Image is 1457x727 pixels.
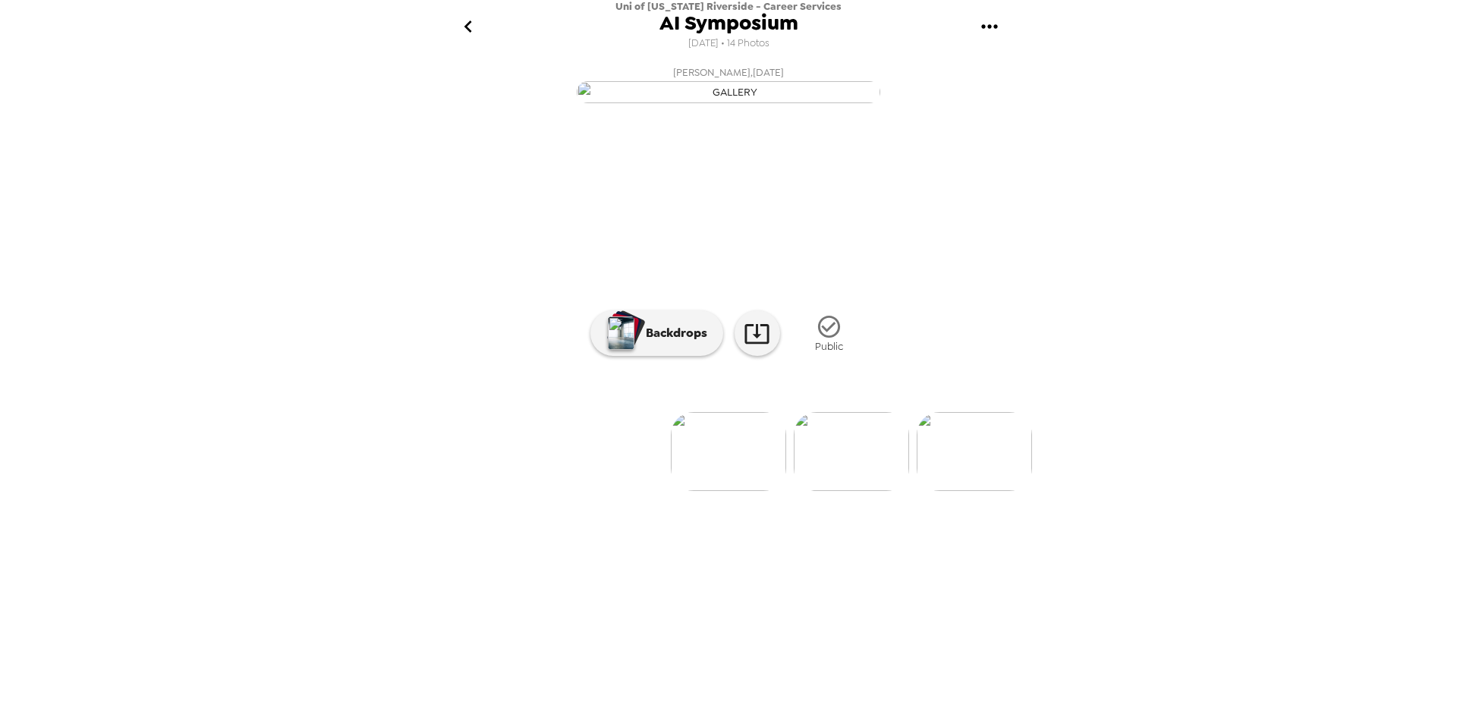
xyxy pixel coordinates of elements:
span: [PERSON_NAME] , [DATE] [673,64,784,81]
p: Backdrops [638,324,707,342]
img: gallery [577,81,880,103]
button: Backdrops [590,310,723,356]
button: gallery menu [965,2,1014,52]
img: gallery [917,412,1032,491]
button: Public [791,305,867,362]
img: gallery [794,412,909,491]
button: [PERSON_NAME],[DATE] [425,59,1032,108]
button: go back [443,2,492,52]
span: [DATE] • 14 Photos [688,33,769,54]
span: AI Symposium [659,13,798,33]
span: Public [815,340,843,353]
img: gallery [671,412,786,491]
